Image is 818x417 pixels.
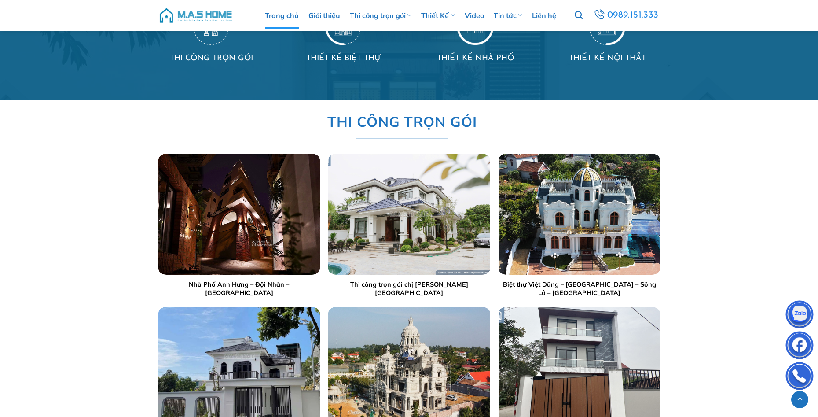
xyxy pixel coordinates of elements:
[465,2,484,29] a: Video
[532,2,556,29] a: Liên hệ
[786,364,813,391] img: Phone
[290,52,396,65] h4: THIẾT KẾ BIỆT THỰ
[791,391,808,408] a: Lên đầu trang
[158,154,319,275] img: Trang chủ 68
[158,52,264,65] h4: THI CÔNG TRỌN GÓI
[786,333,813,360] img: Facebook
[325,7,362,45] img: Trang chủ 65
[265,2,299,29] a: Trang chủ
[327,111,477,133] span: THI CÔNG TRỌN GÓI
[554,52,660,65] h4: THIẾT KẾ NỘI THẤT
[421,2,455,29] a: Thiết Kế
[290,7,396,65] a: Thiet ke chua co ten 39THIẾT KẾ BIỆT THỰ
[494,2,522,29] a: Tin tức
[158,7,264,65] a: Thiet ke chua co ten 38THI CÔNG TRỌN GÓI
[158,280,319,297] a: Nhà Phố Anh Hưng – Đội Nhân – [GEOGRAPHIC_DATA]
[328,154,490,275] img: Trang chủ 69
[592,7,660,23] a: 0989.151.333
[350,2,411,29] a: Thi công trọn gói
[422,52,528,65] h4: THIẾT KẾ NHÀ PHỐ
[589,7,626,45] img: Trang chủ 67
[607,8,659,23] span: 0989.151.333
[786,303,813,329] img: Zalo
[308,2,340,29] a: Giới thiệu
[328,280,490,297] a: Thi công trọn gói chị [PERSON_NAME][GEOGRAPHIC_DATA]
[158,2,233,29] img: M.A.S HOME – Tổng Thầu Thiết Kế Và Xây Nhà Trọn Gói
[499,280,660,297] a: Biệt thự Việt Dũng – [GEOGRAPHIC_DATA] – Sông Lô – [GEOGRAPHIC_DATA]
[193,7,230,45] img: Trang chủ 64
[575,6,583,25] a: Tìm kiếm
[554,7,660,65] a: Thiet ke chua co ten 42THIẾT KẾ NỘI THẤT
[422,7,528,65] a: Thiet ke chua co ten 41THIẾT KẾ NHÀ PHỐ
[457,7,494,45] img: Trang chủ 66
[499,154,660,275] img: Trang chủ 70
